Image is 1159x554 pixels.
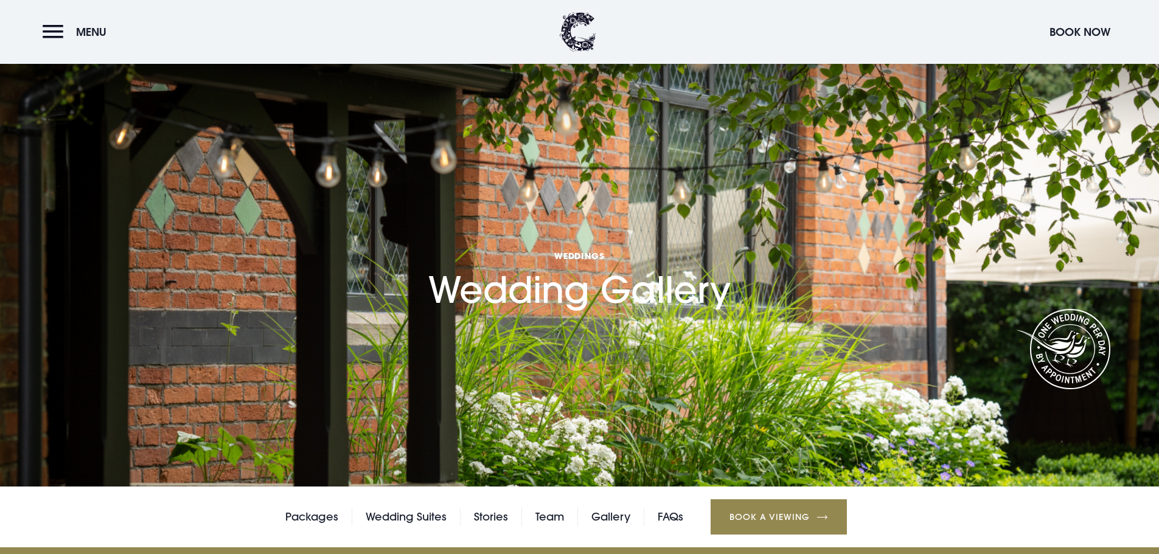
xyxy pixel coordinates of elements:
[535,508,564,526] a: Team
[560,12,596,52] img: Clandeboye Lodge
[711,499,847,535] a: Book a Viewing
[43,19,113,45] button: Menu
[1043,19,1116,45] button: Book Now
[428,181,731,311] h1: Wedding Gallery
[591,508,630,526] a: Gallery
[428,250,731,261] span: Weddings
[76,25,106,39] span: Menu
[366,508,447,526] a: Wedding Suites
[474,508,508,526] a: Stories
[658,508,683,526] a: FAQs
[285,508,338,526] a: Packages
